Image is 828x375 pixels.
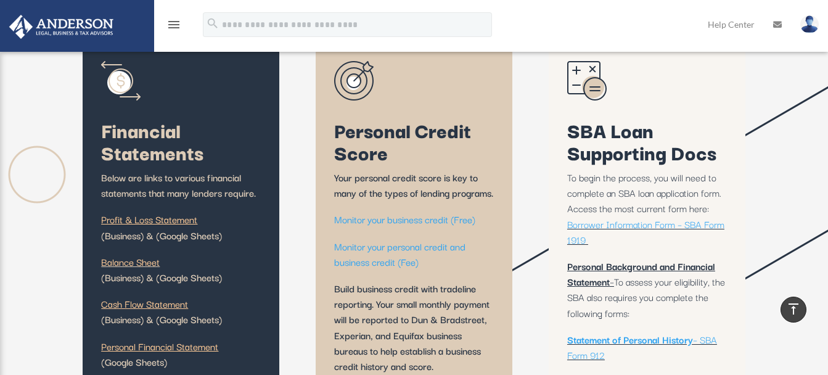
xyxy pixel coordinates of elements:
[101,296,261,338] p: (Business) & (Google Sheets)
[567,115,716,167] span: SBA Loan Supporting Docs
[101,212,261,253] p: (Business) & (Google Sheets)
[334,212,475,233] a: Monitor your business credit (Free)
[101,296,188,311] span: Cash Flow Statement
[334,115,471,167] span: Personal Credit Score
[334,281,494,374] p: Build business credit with tradeline reporting. Your small monthly payment will be reported to Du...
[101,254,261,296] p: (Business) & (Google Sheets)
[567,216,724,247] span: Borrower Information Form – SBA Form 1919
[101,296,188,317] a: Cash Flow Statement
[101,212,197,233] a: Profit & Loss Statement
[206,17,219,30] i: search
[166,17,181,32] i: menu
[334,239,465,275] a: Monitor your personal credit and business credit (Fee)
[610,274,614,289] span: –
[567,332,693,347] b: Statement of Personal History
[786,302,801,316] i: vertical_align_top
[800,15,819,33] img: User Pic
[567,258,715,289] b: Personal Background and Financial Statement
[334,170,494,212] p: Your personal credit score is key to many of the types of lending programs.
[567,332,717,362] span: – SBA Form 912
[101,339,218,360] a: Personal Financial Statement
[567,170,721,215] span: To begin the process, you will need to complete an SBA loan application form. Access the most cur...
[781,297,806,323] a: vertical_align_top
[6,15,117,39] img: Anderson Advisors Platinum Portal
[567,216,724,253] a: Borrower Information Form – SBA Form 1919
[567,332,717,368] a: Statement of Personal History– SBA Form 912
[166,22,181,32] a: menu
[101,254,160,275] a: Balance Sheet
[101,115,203,167] span: Financial Statements
[101,170,261,212] p: Below are links to various financial statements that many lenders require.
[567,274,725,319] span: To assess your eligibility, the SBA also requires you complete the following forms:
